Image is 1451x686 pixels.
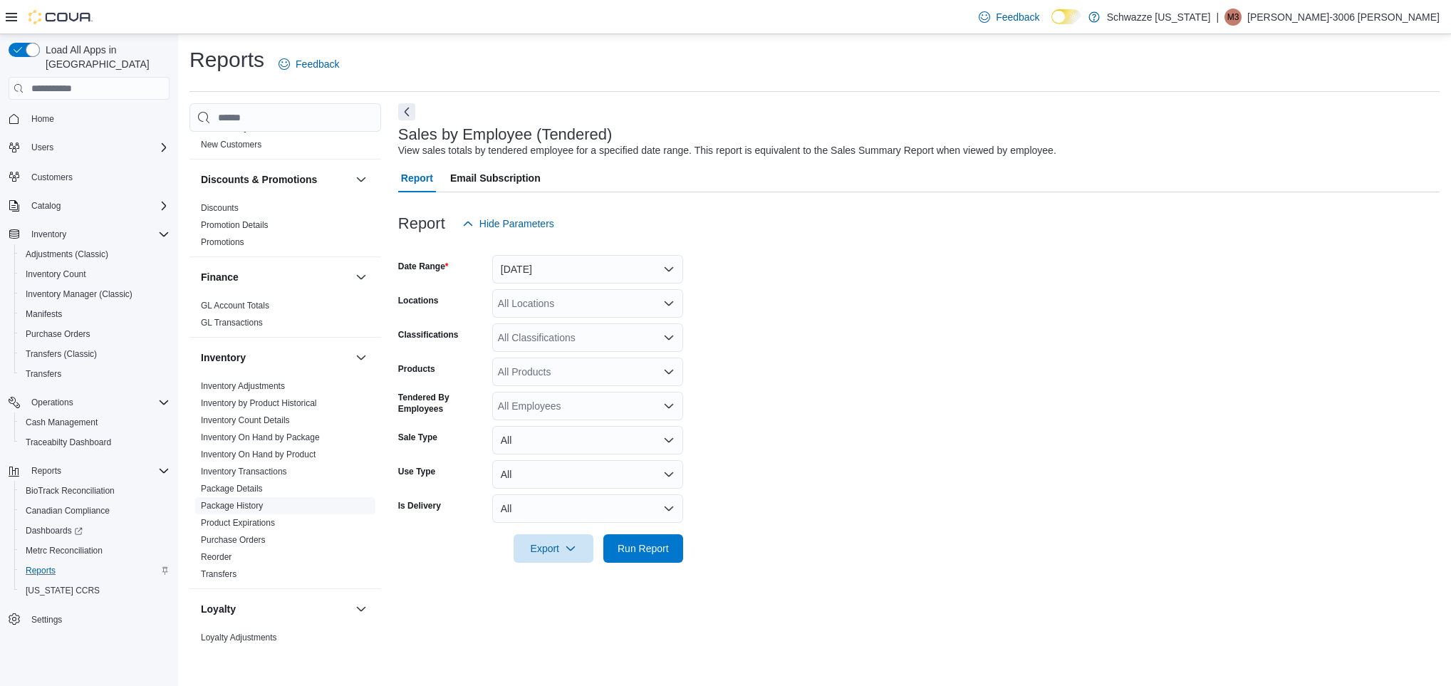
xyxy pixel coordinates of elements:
[26,610,170,628] span: Settings
[20,434,170,451] span: Traceabilty Dashboard
[20,345,103,363] a: Transfers (Classic)
[1107,9,1211,26] p: Schwazze [US_STATE]
[31,200,61,212] span: Catalog
[201,633,277,643] a: Loyalty Adjustments
[26,437,111,448] span: Traceabilty Dashboard
[20,582,170,599] span: Washington CCRS
[26,197,170,214] span: Catalog
[353,171,370,188] button: Discounts & Promotions
[14,412,175,432] button: Cash Management
[398,103,415,120] button: Next
[663,366,675,378] button: Open list of options
[26,417,98,428] span: Cash Management
[663,400,675,412] button: Open list of options
[492,460,683,489] button: All
[3,196,175,216] button: Catalog
[3,224,175,244] button: Inventory
[31,465,61,477] span: Reports
[20,542,108,559] a: Metrc Reconciliation
[20,365,170,383] span: Transfers
[26,348,97,360] span: Transfers (Classic)
[201,449,316,460] span: Inventory On Hand by Product
[201,534,266,546] span: Purchase Orders
[14,364,175,384] button: Transfers
[398,432,437,443] label: Sale Type
[398,126,613,143] h3: Sales by Employee (Tendered)
[14,501,175,521] button: Canadian Compliance
[514,534,593,563] button: Export
[201,172,350,187] button: Discounts & Promotions
[3,609,175,630] button: Settings
[20,365,67,383] a: Transfers
[398,143,1056,158] div: View sales totals by tendered employee for a specified date range. This report is equivalent to t...
[201,203,239,213] a: Discounts
[189,199,381,256] div: Discounts & Promotions
[201,602,350,616] button: Loyalty
[1247,9,1440,26] p: [PERSON_NAME]-3006 [PERSON_NAME]
[20,434,117,451] a: Traceabilty Dashboard
[201,467,287,477] a: Inventory Transactions
[201,301,269,311] a: GL Account Totals
[3,461,175,481] button: Reports
[663,332,675,343] button: Open list of options
[603,534,683,563] button: Run Report
[20,582,105,599] a: [US_STATE] CCRS
[201,432,320,443] span: Inventory On Hand by Package
[31,113,54,125] span: Home
[20,414,170,431] span: Cash Management
[201,602,236,616] h3: Loyalty
[201,381,285,391] a: Inventory Adjustments
[189,297,381,337] div: Finance
[20,246,170,263] span: Adjustments (Classic)
[201,220,269,230] a: Promotion Details
[26,394,79,411] button: Operations
[201,568,236,580] span: Transfers
[398,295,439,306] label: Locations
[14,581,175,601] button: [US_STATE] CCRS
[20,502,115,519] a: Canadian Compliance
[398,500,441,511] label: Is Delivery
[201,569,236,579] a: Transfers
[20,542,170,559] span: Metrc Reconciliation
[14,304,175,324] button: Manifests
[26,226,170,243] span: Inventory
[398,329,459,341] label: Classifications
[201,140,261,150] a: New Customers
[201,270,350,284] button: Finance
[31,614,62,625] span: Settings
[3,166,175,187] button: Customers
[26,169,78,186] a: Customers
[201,237,244,247] a: Promotions
[26,110,60,128] a: Home
[3,393,175,412] button: Operations
[20,345,170,363] span: Transfers (Classic)
[201,518,275,528] a: Product Expirations
[20,482,120,499] a: BioTrack Reconciliation
[26,368,61,380] span: Transfers
[522,534,585,563] span: Export
[201,172,317,187] h3: Discounts & Promotions
[201,466,287,477] span: Inventory Transactions
[201,415,290,425] a: Inventory Count Details
[996,10,1039,24] span: Feedback
[492,494,683,523] button: All
[457,209,560,238] button: Hide Parameters
[31,229,66,240] span: Inventory
[201,237,244,248] span: Promotions
[201,270,239,284] h3: Finance
[189,46,264,74] h1: Reports
[201,483,263,494] span: Package Details
[353,601,370,618] button: Loyalty
[201,517,275,529] span: Product Expirations
[201,219,269,231] span: Promotion Details
[20,306,68,323] a: Manifests
[26,585,100,596] span: [US_STATE] CCRS
[1216,9,1219,26] p: |
[28,10,93,24] img: Cova
[26,462,170,479] span: Reports
[31,142,53,153] span: Users
[14,264,175,284] button: Inventory Count
[353,349,370,366] button: Inventory
[201,380,285,392] span: Inventory Adjustments
[26,139,59,156] button: Users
